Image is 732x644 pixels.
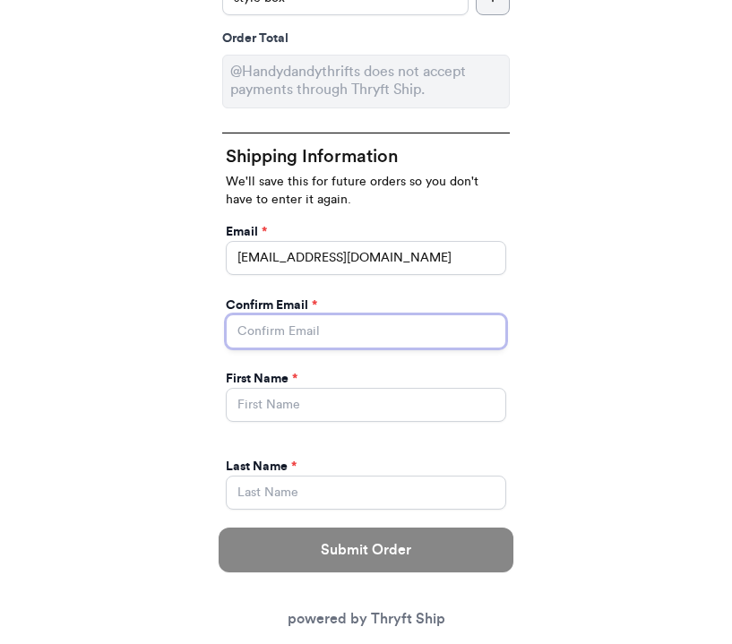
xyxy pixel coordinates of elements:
[222,30,510,47] div: Order Total
[288,612,445,626] a: powered by Thryft Ship
[226,144,506,169] h2: Shipping Information
[226,296,317,314] label: Confirm Email
[226,458,297,476] label: Last Name
[226,476,506,510] input: Last Name
[226,173,506,209] p: We'll save this for future orders so you don't have to enter it again.
[226,314,506,348] input: Confirm Email
[226,241,506,275] input: Email
[226,370,297,388] label: First Name
[226,223,267,241] label: Email
[219,528,513,572] button: Submit Order
[226,388,506,422] input: First Name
